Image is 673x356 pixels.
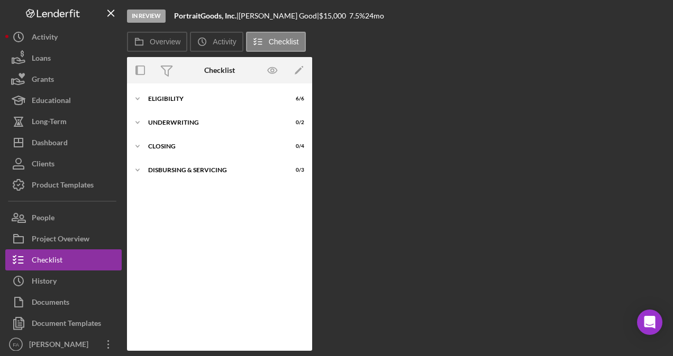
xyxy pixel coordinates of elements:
label: Overview [150,38,180,46]
button: FA[PERSON_NAME] [5,334,122,355]
div: Long-Term [32,111,67,135]
div: Checklist [32,249,62,273]
div: Activity [32,26,58,50]
button: Educational [5,90,122,111]
b: PortraitGoods, Inc. [174,11,237,20]
div: Documents [32,292,69,315]
div: In Review [127,10,166,23]
div: Underwriting [148,119,278,126]
text: FA [13,342,19,348]
div: 0 / 4 [285,143,304,149]
div: Educational [32,90,71,114]
button: Long-Term [5,111,122,132]
div: 0 / 2 [285,119,304,126]
div: Open Intercom Messenger [637,310,662,335]
div: Disbursing & Servicing [148,167,278,173]
div: Clients [32,153,54,177]
div: 6 / 6 [285,96,304,102]
button: Documents [5,292,122,313]
button: People [5,207,122,228]
div: 7.5 % [349,12,365,20]
div: Checklist [204,66,235,74]
label: Checklist [269,38,299,46]
div: Loans [32,48,51,71]
div: 0 / 3 [285,167,304,173]
div: People [32,207,54,231]
button: Grants [5,69,122,90]
div: Dashboard [32,132,68,156]
div: Product Templates [32,174,94,198]
span: $15,000 [319,11,346,20]
button: Dashboard [5,132,122,153]
div: [PERSON_NAME] Good | [239,12,319,20]
label: Activity [213,38,236,46]
button: Activity [190,32,243,52]
div: | [174,12,239,20]
button: History [5,270,122,292]
button: Checklist [246,32,306,52]
div: Eligibility [148,96,278,102]
button: Project Overview [5,228,122,249]
div: Grants [32,69,54,92]
div: Closing [148,143,278,149]
button: Clients [5,153,122,174]
button: Document Templates [5,313,122,334]
div: History [32,270,57,294]
div: Project Overview [32,228,89,252]
div: 24 mo [365,12,384,20]
button: Product Templates [5,174,122,195]
div: Document Templates [32,313,101,336]
button: Checklist [5,249,122,270]
button: Loans [5,48,122,69]
button: Activity [5,26,122,48]
button: Overview [127,32,187,52]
